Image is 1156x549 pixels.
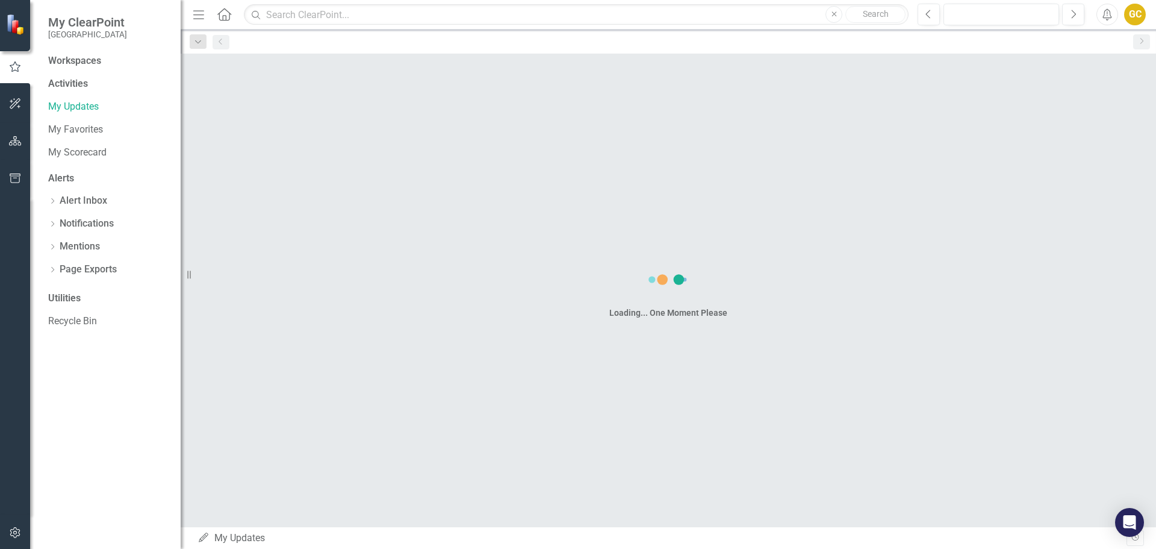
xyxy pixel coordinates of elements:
[60,240,100,254] a: Mentions
[48,146,169,160] a: My Scorecard
[48,292,169,306] div: Utilities
[197,532,1126,545] div: My Updates
[48,30,127,39] small: [GEOGRAPHIC_DATA]
[48,100,169,114] a: My Updates
[1124,4,1146,25] button: GC
[244,4,909,25] input: Search ClearPoint...
[6,13,27,34] img: ClearPoint Strategy
[48,172,169,186] div: Alerts
[863,9,889,19] span: Search
[609,307,727,319] div: Loading... One Moment Please
[60,263,117,277] a: Page Exports
[48,77,169,91] div: Activities
[60,194,107,208] a: Alert Inbox
[48,123,169,137] a: My Favorites
[60,217,114,231] a: Notifications
[1115,508,1144,537] div: Open Intercom Messenger
[48,54,101,68] div: Workspaces
[48,315,169,328] a: Recycle Bin
[48,15,127,30] span: My ClearPoint
[845,6,906,23] button: Search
